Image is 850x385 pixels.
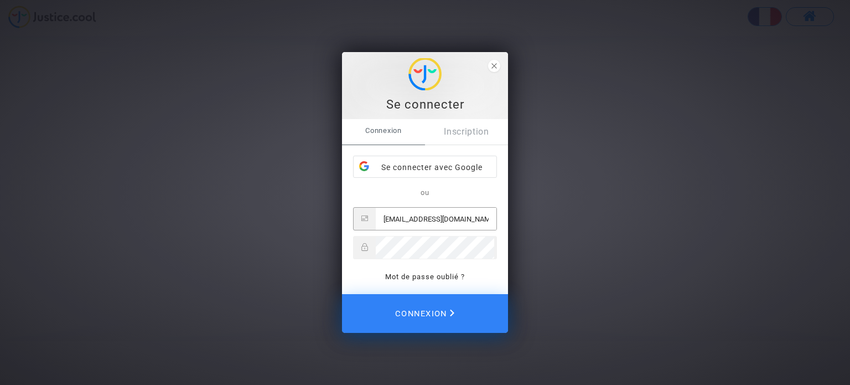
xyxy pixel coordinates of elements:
[425,119,508,145] a: Inscription
[342,294,508,333] button: Connexion
[395,301,454,326] span: Connexion
[348,96,502,113] div: Se connecter
[354,156,496,178] div: Se connecter avec Google
[342,119,425,142] span: Connexion
[421,188,429,197] span: ou
[376,208,496,230] input: Email
[385,273,465,281] a: Mot de passe oublié ?
[488,60,500,72] span: close
[376,237,494,258] input: Password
